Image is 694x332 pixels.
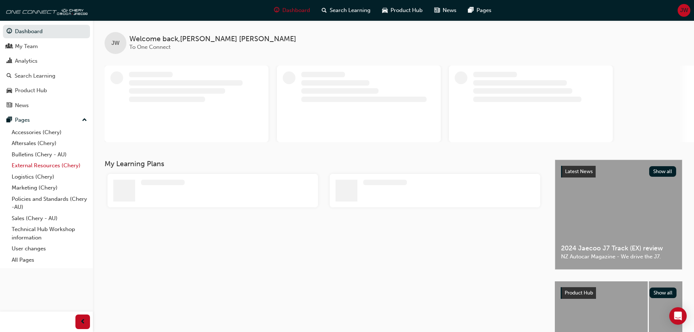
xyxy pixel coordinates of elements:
span: people-icon [7,43,12,50]
a: User changes [9,243,90,254]
a: Bulletins (Chery - AU) [9,149,90,160]
span: Welcome back , [PERSON_NAME] [PERSON_NAME] [129,35,296,43]
div: Analytics [15,57,38,65]
button: Pages [3,113,90,127]
span: NZ Autocar Magazine - We drive the J7. [561,253,676,261]
a: car-iconProduct Hub [376,3,428,18]
a: search-iconSearch Learning [316,3,376,18]
a: guage-iconDashboard [268,3,316,18]
div: Open Intercom Messenger [669,307,687,325]
h3: My Learning Plans [105,160,543,168]
a: Dashboard [3,25,90,38]
span: Product Hub [565,290,593,296]
span: news-icon [7,102,12,109]
span: car-icon [382,6,388,15]
span: To One Connect [129,44,170,50]
a: Sales (Chery - AU) [9,213,90,224]
button: Show all [650,288,677,298]
a: Analytics [3,54,90,68]
a: Aftersales (Chery) [9,138,90,149]
div: News [15,101,29,110]
a: My Team [3,40,90,53]
img: oneconnect [4,3,87,17]
span: pages-icon [468,6,474,15]
span: search-icon [322,6,327,15]
a: Latest NewsShow all [561,166,676,177]
span: car-icon [7,87,12,94]
span: Product Hub [391,6,423,15]
a: Policies and Standards (Chery -AU) [9,194,90,213]
a: Accessories (Chery) [9,127,90,138]
a: Search Learning [3,69,90,83]
a: External Resources (Chery) [9,160,90,171]
span: JW [111,39,119,47]
a: Marketing (Chery) [9,182,90,194]
button: Show all [649,166,677,177]
div: Product Hub [15,86,47,95]
span: pages-icon [7,117,12,124]
a: All Pages [9,254,90,266]
span: 2024 Jaecoo J7 Track (EX) review [561,244,676,253]
a: Technical Hub Workshop information [9,224,90,243]
div: Pages [15,116,30,124]
span: Latest News [565,168,593,175]
div: My Team [15,42,38,51]
a: pages-iconPages [462,3,497,18]
a: Latest NewsShow all2024 Jaecoo J7 Track (EX) reviewNZ Autocar Magazine - We drive the J7. [555,160,682,270]
a: Product Hub [3,84,90,97]
a: News [3,99,90,112]
span: up-icon [82,116,87,125]
span: News [443,6,456,15]
span: search-icon [7,73,12,79]
span: Search Learning [330,6,370,15]
a: Product HubShow all [561,287,677,299]
span: chart-icon [7,58,12,65]
span: guage-icon [7,28,12,35]
a: news-iconNews [428,3,462,18]
span: JW [680,6,688,15]
button: JW [678,4,690,17]
span: guage-icon [274,6,279,15]
button: DashboardMy TeamAnalyticsSearch LearningProduct HubNews [3,23,90,113]
span: prev-icon [80,317,86,327]
a: Logistics (Chery) [9,171,90,183]
span: news-icon [434,6,440,15]
span: Pages [477,6,491,15]
span: Dashboard [282,6,310,15]
div: Search Learning [15,72,55,80]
